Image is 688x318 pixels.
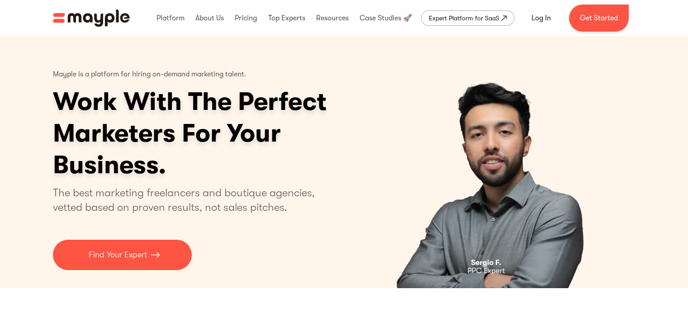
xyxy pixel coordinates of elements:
img: Mayple logo [53,9,130,27]
a: Find Your Expert [53,240,192,270]
div: carousel [353,36,636,288]
p: The best marketing freelancers and boutique agencies, vetted based on proven results, not sales p... [53,185,326,214]
p: Find Your Expert [89,249,147,261]
a: home [53,9,130,27]
div: Top Experts [266,4,308,33]
a: Log In [521,7,562,29]
a: Expert Platform for SaaS [421,10,514,26]
div: Platform [154,4,187,33]
div: Resources [314,4,351,33]
p: Mayple is a platform for hiring on-demand marketing talent. [53,63,247,86]
div: Expert Platform for SaaS [429,13,499,24]
a: Get Started [569,5,629,32]
div: Pricing [232,4,259,33]
h1: Work With The Perfect Marketers For Your Business. [53,86,397,181]
div: About Us [193,4,226,33]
